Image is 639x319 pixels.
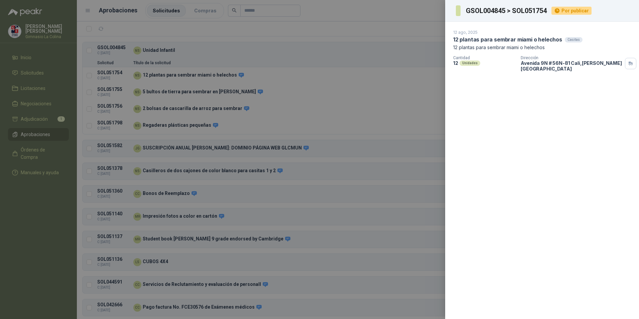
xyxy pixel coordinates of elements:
[551,7,592,15] div: Por publicar
[453,60,458,66] p: 12
[521,56,622,60] p: Dirección
[466,7,547,14] h3: GSOL004845 > SOL051754
[521,60,622,72] p: Avenida 9N # 56N-81 Cali , [PERSON_NAME][GEOGRAPHIC_DATA]
[460,61,480,66] div: Unidades
[453,56,515,60] p: Cantidad
[565,37,583,42] div: Casitas
[453,30,478,35] p: 12 ago, 2025
[453,36,562,43] p: 12 plantas para sembrar miami o helechos
[453,44,631,50] p: 12 plantas para sembrar miami o helechos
